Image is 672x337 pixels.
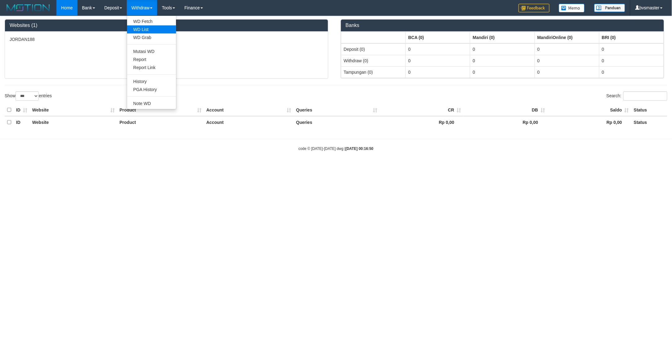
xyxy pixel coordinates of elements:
th: Queries [294,104,380,116]
td: 0 [406,66,470,78]
a: History [127,77,176,85]
img: panduan.png [594,4,625,12]
img: Button%20Memo.svg [559,4,585,12]
label: Search: [607,91,667,101]
td: 0 [599,66,664,78]
a: WD Grab [127,33,176,42]
th: Account [204,116,294,128]
td: Deposit (0) [341,43,406,55]
th: Product [117,116,204,128]
a: WD Fetch [127,17,176,25]
a: WD List [127,25,176,33]
th: Status [631,104,667,116]
a: Mutasi WD [127,47,176,55]
th: Group: activate to sort column ascending [341,32,406,43]
small: code © [DATE]-[DATE] dwg | [298,147,374,151]
td: 0 [535,55,599,66]
input: Search: [623,91,667,101]
label: Show entries [5,91,52,101]
select: Showentries [15,91,39,101]
td: 0 [599,43,664,55]
td: Tampungan (0) [341,66,406,78]
th: ID [14,104,30,116]
th: Rp 0,00 [380,116,464,128]
th: Group: activate to sort column ascending [470,32,535,43]
td: 0 [470,55,535,66]
a: PGA History [127,85,176,94]
th: ID [14,116,30,128]
td: 0 [599,55,664,66]
td: 0 [406,43,470,55]
th: Queries [294,116,380,128]
th: Website [30,116,117,128]
a: Note WD [127,99,176,107]
th: Rp 0,00 [464,116,548,128]
strong: [DATE] 00:16:50 [346,147,374,151]
th: Group: activate to sort column ascending [535,32,599,43]
td: 0 [535,43,599,55]
h3: Websites (1) [10,23,323,28]
h3: Banks [346,23,659,28]
th: Rp 0,00 [547,116,631,128]
img: MOTION_logo.png [5,3,52,12]
th: Account [204,104,294,116]
th: CR [380,104,464,116]
a: Report [127,55,176,63]
td: Withdraw (0) [341,55,406,66]
th: Group: activate to sort column ascending [406,32,470,43]
td: 0 [535,66,599,78]
a: Report Link [127,63,176,72]
img: Feedback.jpg [519,4,550,12]
td: 0 [406,55,470,66]
th: Website [30,104,117,116]
th: Group: activate to sort column ascending [599,32,664,43]
p: JORDAN188 [10,36,323,42]
th: Saldo [547,104,631,116]
th: Product [117,104,204,116]
th: Status [631,116,667,128]
td: 0 [470,66,535,78]
th: DB [464,104,548,116]
td: 0 [470,43,535,55]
